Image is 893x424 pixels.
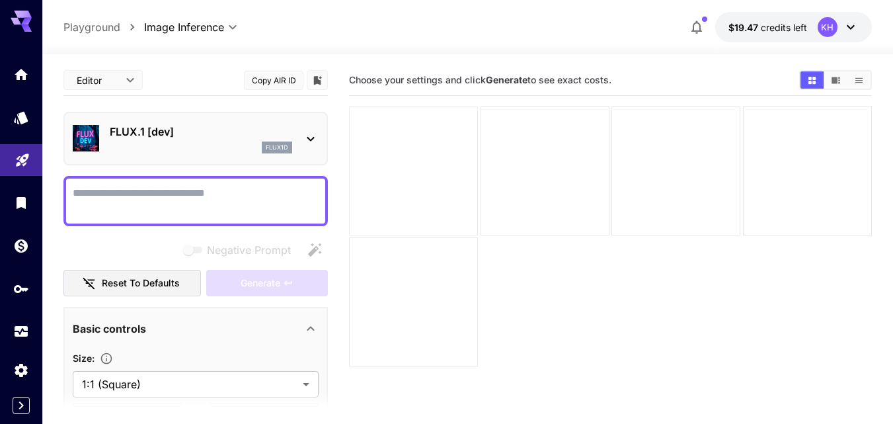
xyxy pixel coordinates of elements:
[95,352,118,365] button: Adjust the dimensions of the generated image by specifying its width and height in pixels, or sel...
[761,22,807,33] span: credits left
[144,19,224,35] span: Image Inference
[311,72,323,88] button: Add to library
[800,71,824,89] button: Show images in grid view
[728,22,761,33] span: $19.47
[13,362,29,378] div: Settings
[13,323,29,340] div: Usage
[73,313,319,345] div: Basic controls
[13,280,29,297] div: API Keys
[63,19,144,35] nav: breadcrumb
[82,376,297,392] span: 1:1 (Square)
[266,143,288,152] p: flux1d
[73,321,146,337] p: Basic controls
[13,109,29,126] div: Models
[73,118,319,159] div: FLUX.1 [dev]flux1d
[207,242,291,258] span: Negative Prompt
[63,270,201,297] button: Reset to defaults
[13,397,30,414] button: Expand sidebar
[244,71,303,90] button: Copy AIR ID
[824,71,847,89] button: Show images in video view
[728,21,807,34] div: $19.4664
[73,353,95,364] span: Size :
[486,74,527,85] b: Generate
[110,124,292,140] p: FLUX.1 [dev]
[349,74,611,85] span: Choose your settings and click to see exact costs.
[13,66,29,83] div: Home
[15,148,30,164] div: Playground
[13,237,29,254] div: Wallet
[180,241,301,258] span: Negative prompts are not compatible with the selected model.
[63,19,120,35] a: Playground
[715,12,872,42] button: $19.4664KH
[847,71,871,89] button: Show images in list view
[13,194,29,211] div: Library
[799,70,872,90] div: Show images in grid viewShow images in video viewShow images in list view
[77,73,118,87] span: Editor
[818,17,837,37] div: KH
